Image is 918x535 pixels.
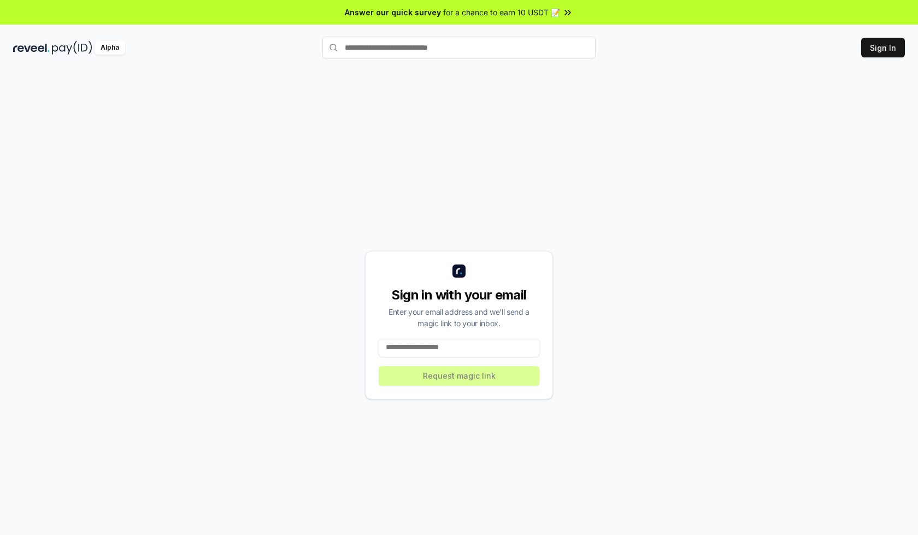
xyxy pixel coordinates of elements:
[345,7,441,18] span: Answer our quick survey
[379,306,539,329] div: Enter your email address and we’ll send a magic link to your inbox.
[13,41,50,55] img: reveel_dark
[52,41,92,55] img: pay_id
[443,7,560,18] span: for a chance to earn 10 USDT 📝
[452,264,466,278] img: logo_small
[95,41,125,55] div: Alpha
[861,38,905,57] button: Sign In
[379,286,539,304] div: Sign in with your email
